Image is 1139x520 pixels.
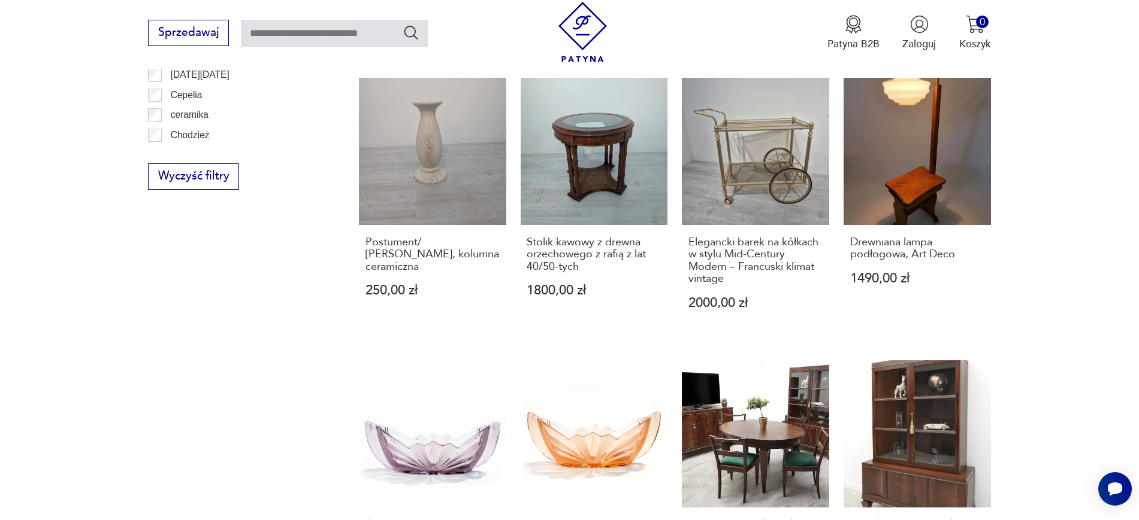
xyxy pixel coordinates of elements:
[688,236,823,285] h3: Elegancki barek na kółkach w stylu Mid-Century Modern – Francuski klimat vintage
[844,78,991,337] a: Drewniana lampa podłogowa, Art DecoDrewniana lampa podłogowa, Art Deco1490,00 zł
[171,148,207,163] p: Ćmielów
[959,37,991,51] p: Koszyk
[902,37,936,51] p: Zaloguj
[976,16,989,28] div: 0
[902,15,936,51] button: Zaloguj
[171,107,209,123] p: ceramika
[171,67,229,83] p: [DATE][DATE]
[910,15,929,34] img: Ikonka użytkownika
[850,272,984,285] p: 1490,00 zł
[827,37,880,51] p: Patyna B2B
[527,236,661,273] h3: Stolik kawowy z drewna orzechowego z rafią z lat 40/50-tych
[959,15,991,51] button: 0Koszyk
[844,15,863,34] img: Ikona medalu
[171,87,203,103] p: Cepelia
[527,284,661,297] p: 1800,00 zł
[148,29,229,38] a: Sprzedawaj
[365,236,500,273] h3: Postument/ [PERSON_NAME], kolumna ceramiczna
[359,78,506,337] a: Postument/ Kwietnik, kolumna ceramicznaPostument/ [PERSON_NAME], kolumna ceramiczna250,00 zł
[688,297,823,309] p: 2000,00 zł
[850,236,984,261] h3: Drewniana lampa podłogowa, Art Deco
[521,78,668,337] a: Stolik kawowy z drewna orzechowego z rafią z lat 40/50-tychStolik kawowy z drewna orzechowego z r...
[148,163,239,190] button: Wyczyść filtry
[171,127,210,143] p: Chodzież
[827,15,880,51] a: Ikona medaluPatyna B2B
[1098,472,1132,506] iframe: Smartsupp widget button
[148,20,229,46] button: Sprzedawaj
[403,24,420,41] button: Szukaj
[552,2,613,62] img: Patyna - sklep z meblami i dekoracjami vintage
[966,15,984,34] img: Ikona koszyka
[827,15,880,51] button: Patyna B2B
[682,78,829,337] a: Elegancki barek na kółkach w stylu Mid-Century Modern – Francuski klimat vintageElegancki barek n...
[365,284,500,297] p: 250,00 zł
